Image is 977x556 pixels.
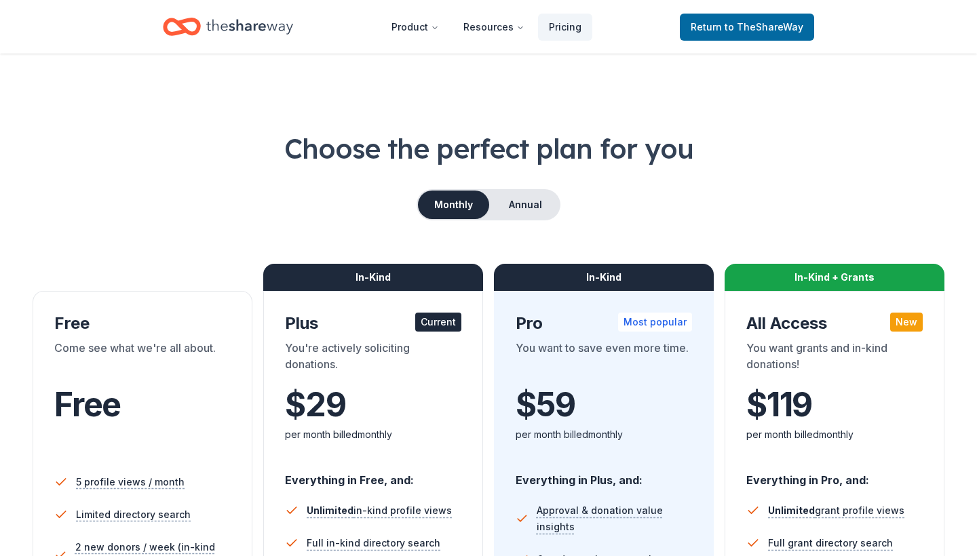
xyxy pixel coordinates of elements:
div: Everything in Plus, and: [516,460,692,489]
span: Limited directory search [76,507,191,523]
div: In-Kind [494,264,714,291]
div: per month billed monthly [516,426,692,443]
span: 5 profile views / month [76,474,185,490]
div: per month billed monthly [746,426,923,443]
div: per month billed monthly [285,426,461,443]
div: You want to save even more time. [516,340,692,378]
div: You want grants and in-kind donations! [746,340,923,378]
span: $ 59 [516,386,575,424]
span: Unlimited [768,504,815,516]
h1: Choose the perfect plan for you [33,130,944,167]
span: Full grant directory search [768,535,893,551]
div: In-Kind + Grants [725,264,944,291]
div: In-Kind [263,264,483,291]
span: in-kind profile views [307,504,452,516]
button: Resources [453,14,535,41]
div: Come see what we're all about. [54,340,231,378]
div: All Access [746,313,923,334]
a: Returnto TheShareWay [680,14,814,41]
div: You're actively soliciting donations. [285,340,461,378]
div: Plus [285,313,461,334]
div: New [890,313,923,332]
span: Unlimited [307,504,353,516]
span: Approval & donation value insights [537,502,692,535]
button: Annual [492,191,559,219]
button: Product [381,14,450,41]
span: $ 119 [746,386,812,424]
div: Most popular [618,313,692,332]
button: Monthly [418,191,489,219]
div: Free [54,313,231,334]
a: Home [163,11,293,43]
a: Pricing [538,14,592,41]
div: Everything in Free, and: [285,460,461,489]
span: Free [54,384,121,424]
div: Current [415,313,461,332]
nav: Main [381,11,592,43]
span: Return [691,19,803,35]
span: grant profile views [768,504,904,516]
span: to TheShareWay [725,21,803,33]
div: Everything in Pro, and: [746,460,923,489]
span: $ 29 [285,386,345,424]
div: Pro [516,313,692,334]
span: Full in-kind directory search [307,535,440,551]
